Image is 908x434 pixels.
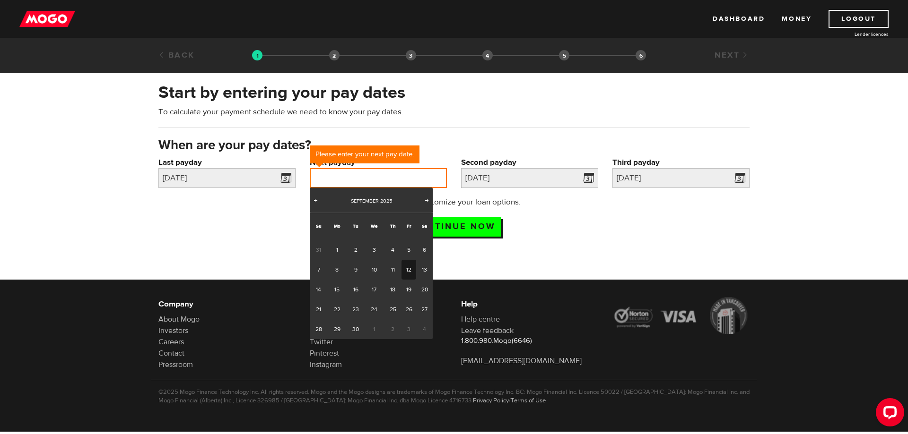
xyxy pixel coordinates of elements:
a: 29 [327,319,347,339]
span: Tuesday [353,223,358,229]
a: 25 [384,299,402,319]
a: Instagram [310,360,342,369]
a: 26 [402,299,416,319]
p: To calculate your payment schedule we need to know your pay dates. [158,106,750,118]
a: 21 [310,299,327,319]
a: Next [422,196,432,206]
a: Pinterest [310,349,339,358]
span: 3 [402,319,416,339]
a: [EMAIL_ADDRESS][DOMAIN_NAME] [461,356,582,366]
a: 1 [327,240,347,260]
a: 12 [402,260,416,280]
span: 4 [416,319,433,339]
h2: Start by entering your pay dates [158,83,750,102]
h6: Company [158,298,296,310]
span: 31 [310,240,327,260]
img: mogo_logo-11ee424be714fa7cbb0f0f49df9e16ec.png [19,10,75,28]
a: 5 [402,240,416,260]
a: Contact [158,349,184,358]
a: Careers [158,337,184,347]
span: Thursday [390,223,396,229]
span: Sunday [316,223,322,229]
div: Please enter your next pay date. [310,145,419,163]
span: September [351,197,379,204]
a: Twitter [310,337,333,347]
h3: When are your pay dates? [158,138,750,153]
a: 11 [384,260,402,280]
a: 8 [327,260,347,280]
a: 18 [384,280,402,299]
span: Wednesday [371,223,377,229]
span: 2 [384,319,402,339]
span: Monday [334,223,340,229]
a: 27 [416,299,433,319]
span: Prev [312,196,319,204]
a: 7 [310,260,327,280]
a: 6 [416,240,433,260]
a: 19 [402,280,416,299]
a: 15 [327,280,347,299]
a: Prev [311,196,320,206]
p: Next up: Customize your loan options. [360,196,548,208]
a: Logout [829,10,889,28]
a: Pressroom [158,360,193,369]
a: 17 [365,280,384,299]
a: About Mogo [158,315,200,324]
iframe: LiveChat chat widget [868,394,908,434]
a: 10 [365,260,384,280]
a: 13 [416,260,433,280]
a: Lender licences [818,31,889,38]
a: Terms of Use [511,397,546,404]
a: Money [782,10,812,28]
span: Friday [407,223,411,229]
a: 14 [310,280,327,299]
input: Continue now [407,217,501,237]
label: Second payday [461,157,598,168]
p: 1.800.980.Mogo(6646) [461,336,598,346]
span: Saturday [422,223,427,229]
a: Dashboard [713,10,765,28]
a: 2 [347,240,364,260]
a: Help centre [461,315,500,324]
a: 16 [347,280,364,299]
label: Last payday [158,157,296,168]
a: Investors [158,326,188,335]
a: Leave feedback [461,326,514,335]
h6: Help [461,298,598,310]
a: Back [158,50,195,60]
a: 28 [310,319,327,339]
img: legal-icons-92a2ffecb4d32d839781d1b4e4802d7b.png [612,297,750,334]
a: 24 [365,299,384,319]
a: Privacy Policy [473,397,509,404]
a: 4 [384,240,402,260]
a: 9 [347,260,364,280]
label: Third payday [612,157,750,168]
a: 23 [347,299,364,319]
img: transparent-188c492fd9eaac0f573672f40bb141c2.gif [252,50,262,60]
span: Next [423,196,431,204]
a: 20 [416,280,433,299]
a: 3 [365,240,384,260]
a: Next [715,50,750,60]
a: 22 [327,299,347,319]
a: 30 [347,319,364,339]
p: ©2025 Mogo Finance Technology Inc. All rights reserved. Mogo and the Mogo designs are trademarks ... [158,388,750,405]
span: 1 [365,319,384,339]
span: 2025 [380,197,392,204]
